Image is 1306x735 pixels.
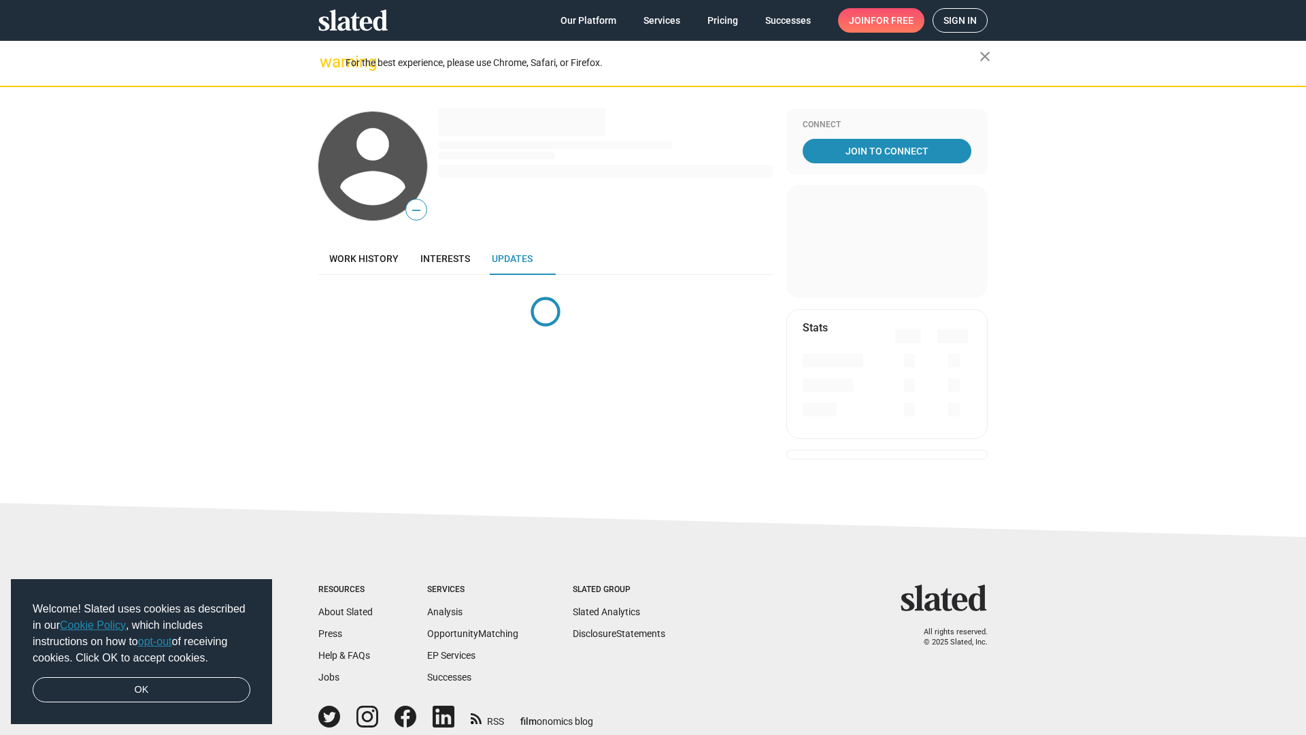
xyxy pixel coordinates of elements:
a: Updates [481,242,543,275]
mat-card-title: Stats [803,321,828,335]
a: Joinfor free [838,8,924,33]
a: About Slated [318,606,373,617]
a: Pricing [697,8,749,33]
div: Slated Group [573,585,665,595]
a: filmonomics blog [520,704,593,728]
a: Press [318,628,342,639]
a: Cookie Policy [60,619,126,631]
span: Join [849,8,914,33]
span: Sign in [943,9,977,32]
div: Connect [803,120,971,131]
div: Resources [318,585,373,595]
a: Our Platform [550,8,627,33]
span: film [520,716,537,727]
mat-icon: warning [320,54,336,70]
div: For the best experience, please use Chrome, Safari, or Firefox. [346,54,979,72]
div: cookieconsent [11,579,272,725]
a: Services [633,8,691,33]
span: Welcome! Slated uses cookies as described in our , which includes instructions on how to of recei... [33,601,250,666]
a: opt-out [138,636,172,647]
a: OpportunityMatching [427,628,518,639]
span: Our Platform [560,8,616,33]
span: Join To Connect [805,139,969,163]
a: Join To Connect [803,139,971,163]
span: Interests [420,253,470,264]
a: DisclosureStatements [573,628,665,639]
span: — [406,201,426,219]
a: dismiss cookie message [33,677,250,703]
a: RSS [471,707,504,728]
mat-icon: close [977,48,993,65]
span: Work history [329,253,399,264]
span: Services [643,8,680,33]
a: Successes [427,672,471,683]
a: EP Services [427,650,475,661]
a: Sign in [933,8,988,33]
a: Work history [318,242,409,275]
a: Interests [409,242,481,275]
a: Slated Analytics [573,606,640,617]
span: for free [871,8,914,33]
a: Successes [754,8,822,33]
a: Help & FAQs [318,650,370,661]
span: Successes [765,8,811,33]
a: Analysis [427,606,463,617]
p: All rights reserved. © 2025 Slated, Inc. [909,627,988,647]
span: Updates [492,253,533,264]
span: Pricing [707,8,738,33]
div: Services [427,585,518,595]
a: Jobs [318,672,339,683]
